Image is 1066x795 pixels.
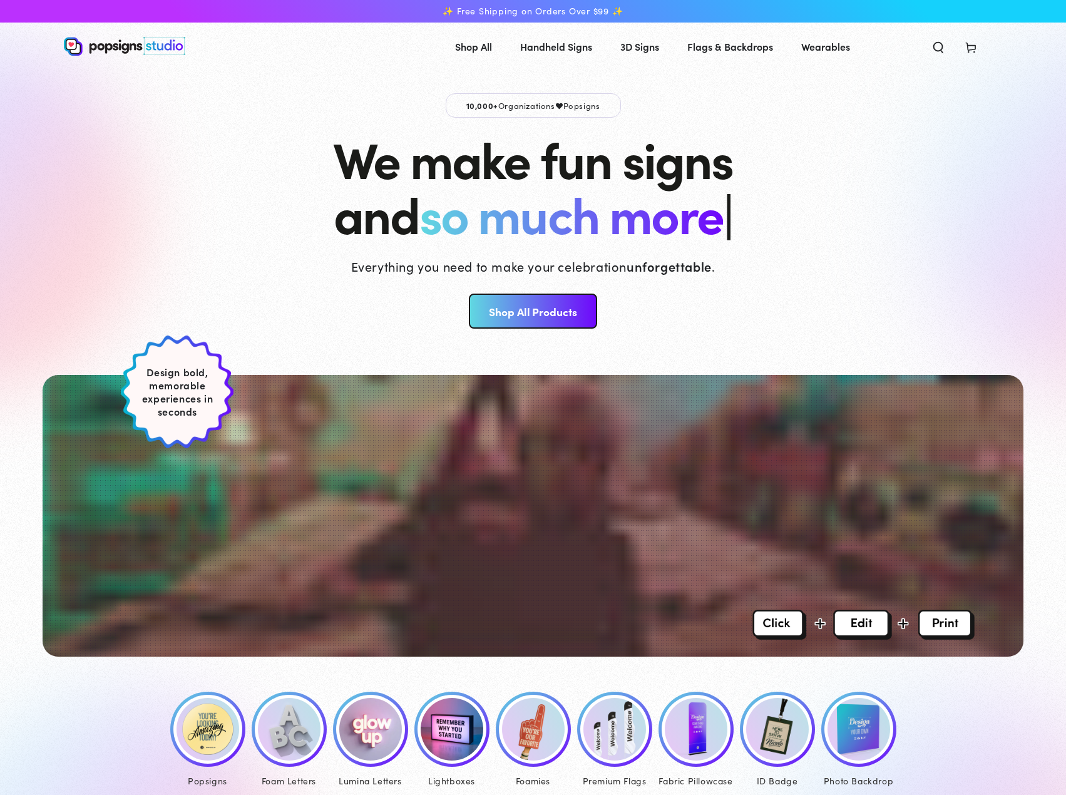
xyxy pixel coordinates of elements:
[752,610,975,640] img: Overlay Image
[687,38,773,56] span: Flags & Backdrops
[520,38,592,56] span: Handheld Signs
[746,698,809,761] img: ID Badge
[167,692,249,789] a: Popsigns Popsigns
[339,698,402,761] img: Lumina Letters
[421,698,483,761] img: Lumina Lightboxes
[821,773,896,789] div: Photo Backdrop
[583,698,646,761] img: Premium Feather Flags
[577,773,652,789] div: Premium Flags
[446,30,501,63] a: Shop All
[801,38,850,56] span: Wearables
[466,100,498,111] span: 10,000+
[177,698,239,761] img: Popsigns
[446,93,621,118] p: Organizations Popsigns
[574,692,655,789] a: Premium Feather Flags Premium Flags
[419,178,723,247] span: so much more
[493,692,574,789] a: Foamies® Foamies
[414,773,489,789] div: Lightboxes
[258,698,320,761] img: Foam Letters
[740,773,815,789] div: ID Badge
[455,38,492,56] span: Shop All
[818,692,899,789] a: Photo Backdrop Photo Backdrop
[620,38,659,56] span: 3D Signs
[252,773,327,789] div: Foam Letters
[333,130,732,240] h1: We make fun signs and
[627,257,712,275] strong: unforgettable
[723,177,732,248] span: |
[333,773,408,789] div: Lumina Letters
[659,773,734,789] div: Fabric Pillowcase
[64,37,185,56] img: Popsigns Studio
[443,6,623,17] span: ✨ Free Shipping on Orders Over $99 ✨
[922,33,955,60] summary: Search our site
[665,698,727,761] img: Fabric Pillowcase
[828,698,890,761] img: Photo Backdrop
[170,773,245,789] div: Popsigns
[351,257,715,275] p: Everything you need to make your celebration .
[737,692,818,789] a: ID Badge ID Badge
[502,698,565,761] img: Foamies®
[411,692,493,789] a: Lumina Lightboxes Lightboxes
[496,773,571,789] div: Foamies
[330,692,411,789] a: Lumina Letters Lumina Letters
[249,692,330,789] a: Foam Letters Foam Letters
[792,30,859,63] a: Wearables
[678,30,782,63] a: Flags & Backdrops
[655,692,737,789] a: Fabric Pillowcase Fabric Pillowcase
[611,30,669,63] a: 3D Signs
[511,30,602,63] a: Handheld Signs
[469,294,597,329] a: Shop All Products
